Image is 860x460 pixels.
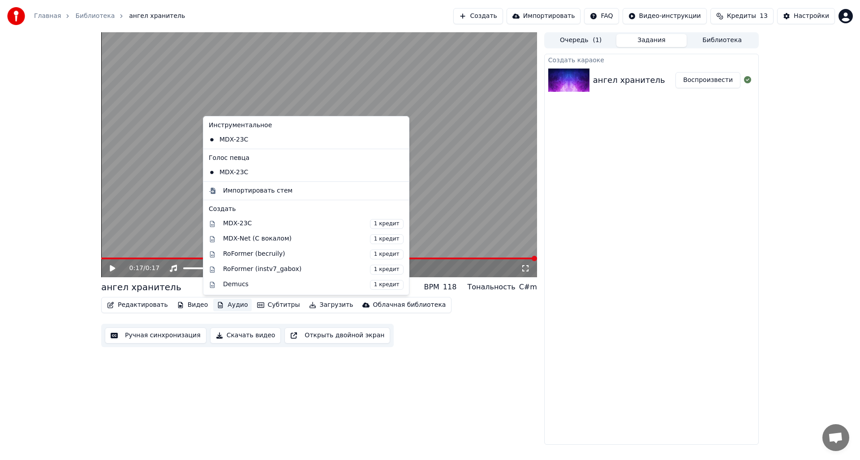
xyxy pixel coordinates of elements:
[675,72,740,88] button: Воспроизвести
[777,8,835,24] button: Настройки
[105,327,206,344] button: Ручная синхронизация
[129,264,151,273] div: /
[710,8,774,24] button: Кредиты13
[129,12,185,21] span: ангел хранитель
[103,299,172,311] button: Редактировать
[370,234,404,244] span: 1 кредит
[467,282,515,292] div: Тональность
[507,8,581,24] button: Импортировать
[370,280,404,290] span: 1 кредит
[34,12,61,21] a: Главная
[546,34,616,47] button: Очередь
[443,282,457,292] div: 118
[205,133,394,147] div: MDX-23C
[173,299,212,311] button: Видео
[101,281,181,293] div: ангел хранитель
[223,234,404,244] div: MDX-Net (С вокалом)
[213,299,251,311] button: Аудио
[616,34,687,47] button: Задания
[370,265,404,275] span: 1 кредит
[223,219,404,229] div: MDX-23C
[593,36,602,45] span: ( 1 )
[593,74,665,86] div: ангел хранитель
[223,186,292,195] div: Импортировать стем
[129,264,143,273] span: 0:17
[760,12,768,21] span: 13
[727,12,756,21] span: Кредиты
[205,165,394,180] div: MDX-23C
[424,282,439,292] div: BPM
[545,54,758,65] div: Создать караоке
[205,151,407,165] div: Голос певца
[305,299,357,311] button: Загрузить
[519,282,537,292] div: C#m
[223,265,404,275] div: RoFormer (instv7_gabox)
[7,7,25,25] img: youka
[210,327,281,344] button: Скачать видео
[34,12,185,21] nav: breadcrumb
[794,12,829,21] div: Настройки
[223,280,404,290] div: Demucs
[284,327,390,344] button: Открыть двойной экран
[687,34,757,47] button: Библиотека
[223,249,404,259] div: RoFormer (becruily)
[146,264,159,273] span: 0:17
[254,299,304,311] button: Субтитры
[623,8,707,24] button: Видео-инструкции
[205,118,407,133] div: Инструментальное
[370,249,404,259] span: 1 кредит
[370,219,404,229] span: 1 кредит
[209,205,404,214] div: Создать
[453,8,503,24] button: Создать
[584,8,619,24] button: FAQ
[373,301,446,310] div: Облачная библиотека
[822,424,849,451] div: Открытый чат
[75,12,115,21] a: Библиотека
